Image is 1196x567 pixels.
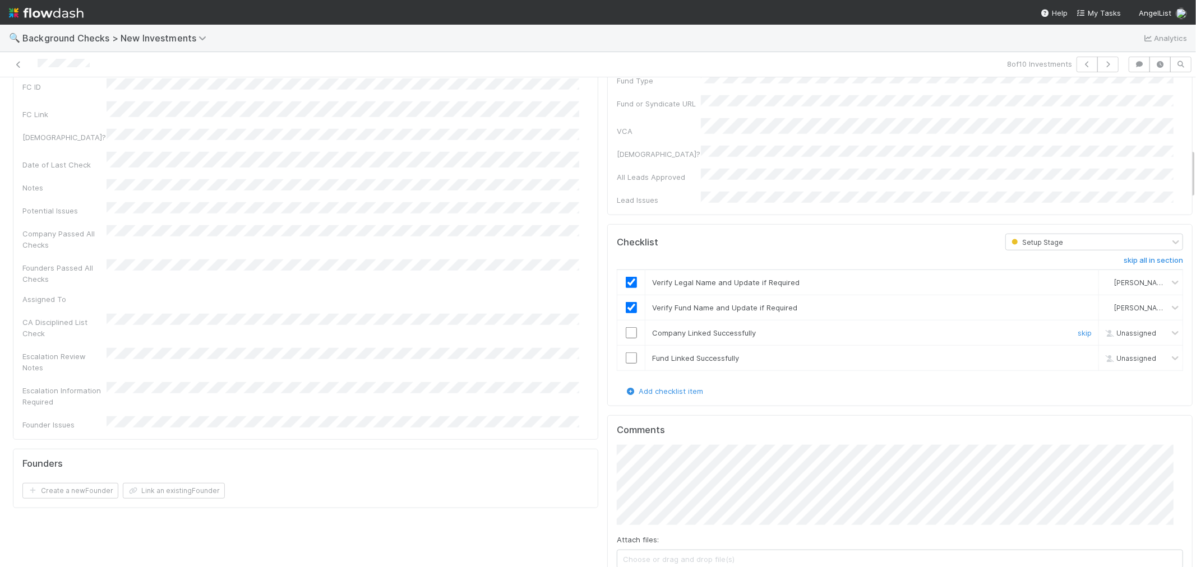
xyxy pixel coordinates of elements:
[617,425,1183,436] h5: Comments
[1041,7,1068,18] div: Help
[1103,303,1112,312] img: avatar_cd4e5e5e-3003-49e5-bc76-fd776f359de9.png
[22,228,107,250] div: Company Passed All Checks
[617,98,701,109] div: Fund or Syndicate URL
[22,182,107,193] div: Notes
[617,148,701,160] div: [DEMOGRAPHIC_DATA]?
[617,237,658,248] h5: Checklist
[123,483,225,499] button: Link an existingFounder
[652,278,800,287] span: Verify Legal Name and Update if Required
[22,483,118,499] button: Create a newFounder
[22,81,107,92] div: FC ID
[9,33,20,43] span: 🔍
[1114,304,1169,312] span: [PERSON_NAME]
[22,262,107,285] div: Founders Passed All Checks
[1103,354,1156,362] span: Unassigned
[652,328,756,337] span: Company Linked Successfully
[617,75,701,86] div: Fund Type
[1077,8,1121,17] span: My Tasks
[617,534,659,545] label: Attach files:
[1103,278,1112,287] img: avatar_cd4e5e5e-3003-49e5-bc76-fd776f359de9.png
[22,419,107,430] div: Founder Issues
[22,351,107,373] div: Escalation Review Notes
[1103,329,1156,337] span: Unassigned
[22,205,107,216] div: Potential Issues
[617,194,701,206] div: Lead Issues
[22,385,107,407] div: Escalation Information Required
[617,171,701,183] div: All Leads Approved
[22,159,107,170] div: Date of Last Check
[1009,238,1063,247] span: Setup Stage
[1077,7,1121,18] a: My Tasks
[1176,8,1187,19] img: avatar_cd4e5e5e-3003-49e5-bc76-fd776f359de9.png
[652,354,739,362] span: Fund Linked Successfully
[22,132,107,143] div: [DEMOGRAPHIC_DATA]?
[1124,256,1183,269] a: skip all in section
[22,32,212,44] span: Background Checks > New Investments
[1114,278,1169,287] span: [PERSON_NAME]
[22,294,107,305] div: Assigned To
[1124,256,1183,265] h6: skip all in section
[625,387,703,396] a: Add checklist item
[1143,31,1187,45] a: Analytics
[9,3,84,22] img: logo-inverted-e16ddd16eac7371096b0.svg
[1078,328,1092,337] a: skip
[617,126,701,137] div: VCA
[22,109,107,120] div: FC Link
[22,458,63,470] h5: Founders
[652,303,797,312] span: Verify Fund Name and Update if Required
[1139,8,1171,17] span: AngelList
[1007,58,1072,69] span: 8 of 10 Investments
[22,317,107,339] div: CA Disciplined List Check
